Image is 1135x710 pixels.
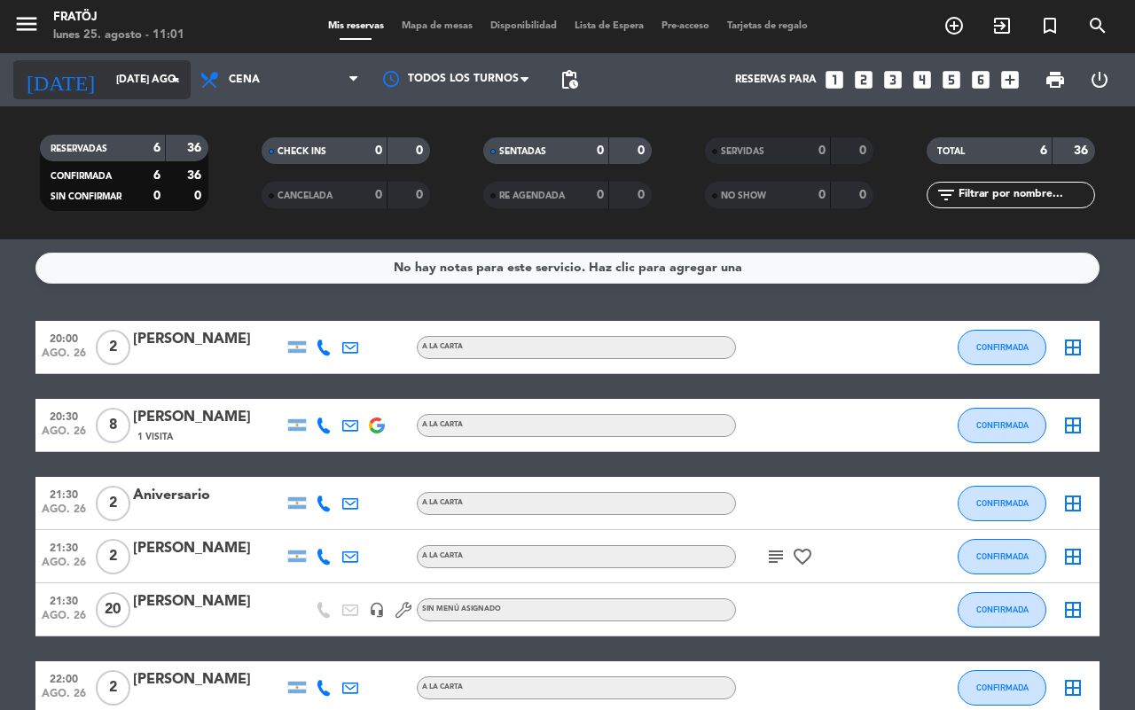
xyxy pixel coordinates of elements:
[42,327,86,347] span: 20:00
[153,169,160,182] strong: 6
[718,21,817,31] span: Tarjetas de regalo
[735,74,817,86] span: Reservas para
[153,190,160,202] strong: 0
[958,592,1046,628] button: CONFIRMADA
[1089,69,1110,90] i: power_settings_new
[187,169,205,182] strong: 36
[499,191,565,200] span: RE AGENDADA
[976,683,1029,692] span: CONFIRMADA
[1062,415,1084,436] i: border_all
[422,605,501,612] span: Sin menú asignado
[943,15,965,36] i: add_circle_outline
[416,144,427,157] strong: 0
[881,68,904,91] i: looks_3
[958,408,1046,443] button: CONFIRMADA
[369,417,385,433] img: google-logo.png
[96,486,130,521] span: 2
[229,74,260,86] span: Cena
[278,147,326,156] span: CHECK INS
[42,589,86,610] span: 21:30
[416,189,427,201] strong: 0
[976,420,1029,430] span: CONFIRMADA
[153,142,160,154] strong: 6
[818,144,826,157] strong: 0
[597,144,604,157] strong: 0
[375,189,382,201] strong: 0
[133,590,284,613] div: [PERSON_NAME]
[422,499,463,506] span: A LA CARTA
[852,68,875,91] i: looks_two
[96,539,130,574] span: 2
[976,342,1029,352] span: CONFIRMADA
[721,147,764,156] span: SERVIDAS
[42,503,86,524] span: ago. 26
[133,328,284,351] div: [PERSON_NAME]
[1062,677,1084,698] i: border_all
[319,21,393,31] span: Mis reservas
[765,546,787,567] i: subject
[194,190,205,202] strong: 0
[911,68,934,91] i: looks_4
[53,27,184,44] div: lunes 25. agosto - 11:01
[42,536,86,557] span: 21:30
[42,557,86,577] span: ago. 26
[1045,69,1066,90] span: print
[393,21,481,31] span: Mapa de mesas
[1087,15,1108,36] i: search
[823,68,846,91] i: looks_one
[638,189,648,201] strong: 0
[1039,15,1061,36] i: turned_in_not
[133,406,284,429] div: [PERSON_NAME]
[935,184,957,206] i: filter_list
[42,347,86,368] span: ago. 26
[937,147,965,156] span: TOTAL
[721,191,766,200] span: NO SHOW
[42,405,86,425] span: 20:30
[394,258,742,278] div: No hay notas para este servicio. Haz clic para agregar una
[559,69,580,90] span: pending_actions
[792,546,813,567] i: favorite_border
[958,330,1046,365] button: CONFIRMADA
[597,189,604,201] strong: 0
[133,484,284,507] div: Aniversario
[137,430,173,444] span: 1 Visita
[481,21,566,31] span: Disponibilidad
[1062,493,1084,514] i: border_all
[1040,144,1047,157] strong: 6
[96,670,130,706] span: 2
[1062,599,1084,620] i: border_all
[165,69,186,90] i: arrow_drop_down
[96,592,130,628] span: 20
[998,68,1021,91] i: add_box
[1062,337,1084,358] i: border_all
[958,486,1046,521] button: CONFIRMADA
[422,552,463,559] span: A LA CARTA
[859,144,870,157] strong: 0
[278,191,333,200] span: CANCELADA
[976,605,1029,614] span: CONFIRMADA
[53,9,184,27] div: Fratöj
[1074,144,1092,157] strong: 36
[51,172,112,181] span: CONFIRMADA
[958,670,1046,706] button: CONFIRMADA
[969,68,992,91] i: looks_6
[422,343,463,350] span: A LA CARTA
[653,21,718,31] span: Pre-acceso
[133,537,284,560] div: [PERSON_NAME]
[42,667,86,688] span: 22:00
[566,21,653,31] span: Lista de Espera
[958,539,1046,574] button: CONFIRMADA
[976,551,1029,561] span: CONFIRMADA
[42,425,86,446] span: ago. 26
[187,142,205,154] strong: 36
[940,68,963,91] i: looks_5
[422,683,463,690] span: A LA CARTA
[42,610,86,630] span: ago. 26
[51,144,107,153] span: RESERVADAS
[976,498,1029,508] span: CONFIRMADA
[638,144,648,157] strong: 0
[1062,546,1084,567] i: border_all
[1077,53,1122,106] div: LOG OUT
[957,185,1094,205] input: Filtrar por nombre...
[818,189,826,201] strong: 0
